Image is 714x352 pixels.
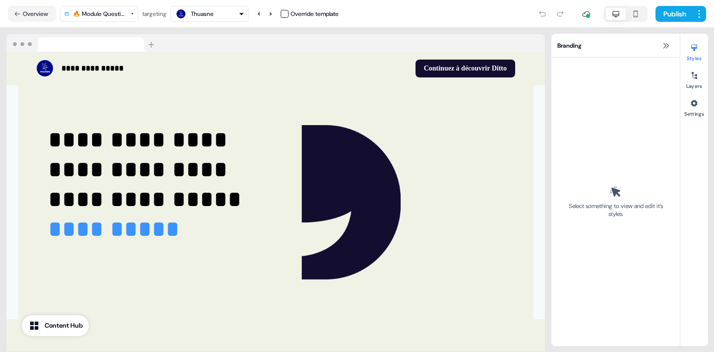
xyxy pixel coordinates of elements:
img: Image [301,125,401,280]
button: Layers [680,68,708,89]
div: Select something to view and edit it’s styles. [565,202,666,218]
button: Settings [680,95,708,117]
button: Content Hub [22,315,89,336]
button: Publish [655,6,692,22]
div: Continuez à découvrir Ditto [280,60,515,77]
div: 🔥 Module Questionnaires - Ditto 🔥 [73,9,127,19]
button: Thuasne [171,6,249,22]
img: Browser topbar [6,34,159,52]
div: Content Hub [45,321,83,331]
img: Image [405,126,504,138]
button: Overview [8,6,56,22]
div: Override template [291,9,339,19]
button: Styles [680,40,708,62]
div: Thuasne [191,9,214,19]
div: targeting [142,9,167,19]
button: Continuez à découvrir Ditto [416,60,515,77]
div: Branding [551,34,680,58]
div: ImageImage [301,125,504,280]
